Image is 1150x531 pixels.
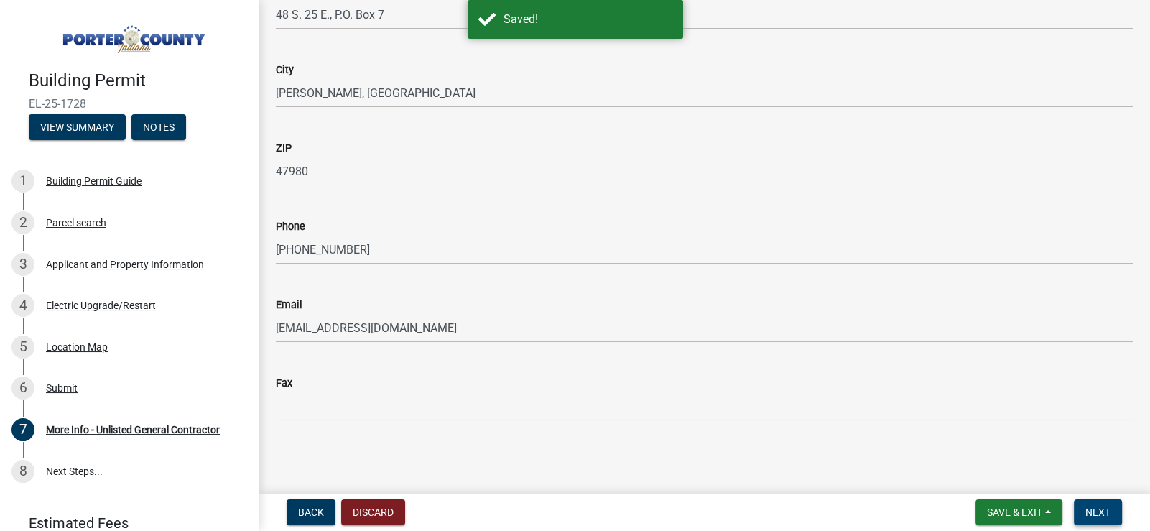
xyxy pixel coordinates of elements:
[11,377,34,400] div: 6
[298,507,324,518] span: Back
[29,70,247,91] h4: Building Permit
[131,114,186,140] button: Notes
[11,294,34,317] div: 4
[276,300,302,310] label: Email
[11,418,34,441] div: 7
[29,122,126,134] wm-modal-confirm: Summary
[276,222,305,232] label: Phone
[504,11,672,28] div: Saved!
[46,300,156,310] div: Electric Upgrade/Restart
[11,253,34,276] div: 3
[1085,507,1110,518] span: Next
[287,499,335,525] button: Back
[276,65,294,75] label: City
[46,425,220,435] div: More Info - Unlisted General Contractor
[987,507,1042,518] span: Save & Exit
[341,499,405,525] button: Discard
[29,114,126,140] button: View Summary
[276,144,292,154] label: ZIP
[46,218,106,228] div: Parcel search
[276,379,292,389] label: Fax
[46,383,78,393] div: Submit
[975,499,1062,525] button: Save & Exit
[29,15,236,55] img: Porter County, Indiana
[11,460,34,483] div: 8
[46,259,204,269] div: Applicant and Property Information
[11,211,34,234] div: 2
[46,342,108,352] div: Location Map
[29,97,230,111] span: EL-25-1728
[46,176,142,186] div: Building Permit Guide
[131,122,186,134] wm-modal-confirm: Notes
[11,336,34,359] div: 5
[11,170,34,193] div: 1
[1074,499,1122,525] button: Next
